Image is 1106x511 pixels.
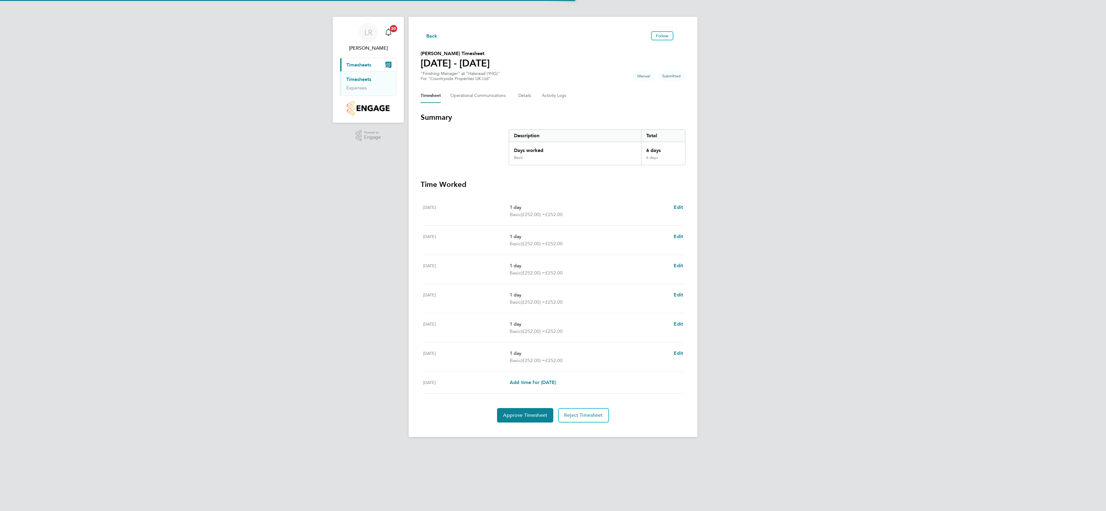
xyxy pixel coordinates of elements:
[545,299,563,305] span: £252.00
[641,142,685,155] div: 6 days
[521,299,545,305] span: (£252.00) =
[510,379,556,385] span: Add time for [DATE]
[521,212,545,217] span: (£252.00) =
[510,269,521,277] span: Basic
[657,71,685,81] span: This timesheet is Submitted.
[421,32,437,39] button: Back
[423,233,510,247] div: [DATE]
[340,45,397,52] span: Lee Roche
[641,155,685,165] div: 6 days
[545,328,563,334] span: £252.00
[509,129,685,165] div: Summary
[676,34,685,37] button: Timesheets Menu
[510,321,669,328] p: 1 day
[421,180,685,189] h3: Time Worked
[364,29,372,36] span: LR
[421,71,500,81] div: "Finishing Manager" at "Halsnead (YHG)"
[364,130,381,135] span: Powered by
[674,204,683,211] a: Edit
[545,241,563,246] span: £252.00
[346,85,367,91] a: Expenses
[518,88,532,103] button: Details
[364,135,381,140] span: Engage
[510,357,521,364] span: Basic
[510,233,669,240] p: 1 day
[509,130,641,142] div: Description
[423,321,510,335] div: [DATE]
[674,233,683,240] a: Edit
[346,76,371,82] a: Timesheets
[521,270,545,276] span: (£252.00) =
[421,113,685,122] h3: Summary
[521,328,545,334] span: (£252.00) =
[510,240,521,247] span: Basic
[542,88,567,103] button: Activity Logs
[674,350,683,357] a: Edit
[497,408,553,423] button: Approve Timesheet
[651,31,673,40] button: Follow
[423,379,510,386] div: [DATE]
[674,321,683,328] a: Edit
[674,291,683,299] a: Edit
[521,358,545,363] span: (£252.00) =
[423,350,510,364] div: [DATE]
[510,291,669,299] p: 1 day
[558,408,609,423] button: Reject Timesheet
[641,130,685,142] div: Total
[423,291,510,306] div: [DATE]
[333,17,404,123] nav: Main navigation
[340,71,396,96] div: Timesheets
[509,142,641,155] div: Days worked
[674,292,683,298] span: Edit
[514,155,523,160] div: Basic
[426,33,437,40] span: Back
[510,204,669,211] p: 1 day
[656,33,669,39] span: Follow
[340,101,397,116] a: Go to home page
[564,412,603,418] span: Reject Timesheet
[510,350,669,357] p: 1 day
[346,62,371,68] span: Timesheets
[421,88,441,103] button: Timesheet
[674,321,683,327] span: Edit
[347,101,389,116] img: countryside-properties-logo-retina.png
[503,412,547,418] span: Approve Timesheet
[510,262,669,269] p: 1 day
[382,23,394,42] a: 20
[545,270,563,276] span: £252.00
[632,71,655,81] span: This timesheet was manually created.
[421,76,500,81] div: For "Countryside Properties UK Ltd"
[545,212,563,217] span: £252.00
[421,50,490,57] h2: [PERSON_NAME] Timesheet
[545,358,563,363] span: £252.00
[421,57,490,69] h1: [DATE] - [DATE]
[510,328,521,335] span: Basic
[421,113,685,423] section: Timesheet
[340,58,396,71] button: Timesheets
[356,130,381,141] a: Powered byEngage
[423,204,510,218] div: [DATE]
[450,88,509,103] button: Operational Communications
[510,299,521,306] span: Basic
[390,25,397,32] span: 20
[423,262,510,277] div: [DATE]
[340,23,397,52] a: LR[PERSON_NAME]
[674,263,683,268] span: Edit
[674,350,683,356] span: Edit
[674,234,683,239] span: Edit
[521,241,545,246] span: (£252.00) =
[674,204,683,210] span: Edit
[510,211,521,218] span: Basic
[674,262,683,269] a: Edit
[510,379,556,386] a: Add time for [DATE]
